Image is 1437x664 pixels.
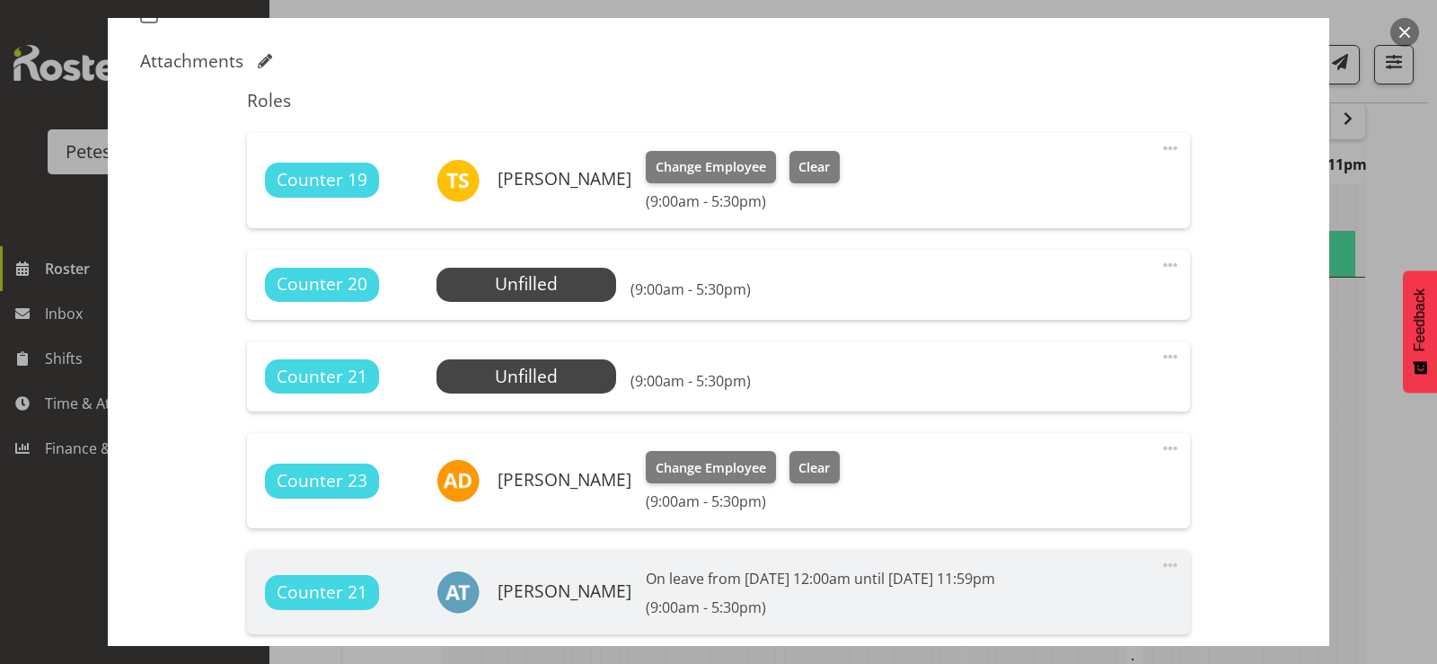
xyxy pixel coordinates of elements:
p: On leave from [DATE] 12:00am until [DATE] 11:59pm [646,568,995,589]
h6: (9:00am - 5:30pm) [646,492,840,510]
button: Feedback - Show survey [1403,270,1437,393]
span: Counter 23 [277,468,367,494]
span: Counter 20 [277,271,367,297]
h6: (9:00am - 5:30pm) [630,372,751,390]
span: Unfilled [495,364,558,388]
h6: (9:00am - 5:30pm) [646,598,995,616]
span: Change Employee [656,458,766,478]
img: tamara-straker11292.jpg [436,159,480,202]
span: Clear [798,157,830,177]
span: Counter 21 [277,580,367,606]
span: Counter 19 [277,167,367,193]
h5: Attachments [140,50,243,72]
button: Clear [789,151,841,183]
button: Change Employee [646,151,776,183]
h6: [PERSON_NAME] [498,581,631,601]
span: Clear [798,458,830,478]
img: amelia-denz7002.jpg [436,459,480,502]
button: Change Employee [646,451,776,483]
span: Feedback [1412,288,1428,351]
h6: (9:00am - 5:30pm) [630,280,751,298]
button: Clear [789,451,841,483]
h6: [PERSON_NAME] [498,470,631,490]
h5: Roles [247,90,1189,111]
h6: [PERSON_NAME] [498,169,631,189]
span: Unfilled [495,271,558,296]
span: Counter 21 [277,364,367,390]
h6: (9:00am - 5:30pm) [646,192,840,210]
img: alex-micheal-taniwha5364.jpg [436,571,480,614]
span: Change Employee [656,157,766,177]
